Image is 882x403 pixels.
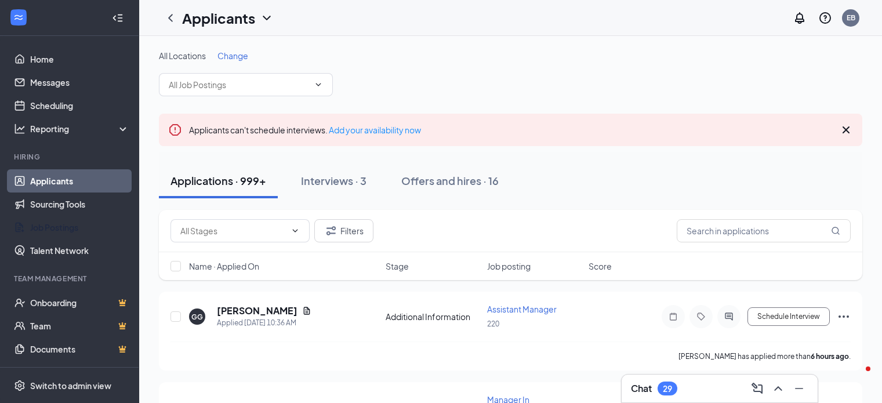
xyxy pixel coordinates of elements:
[169,78,309,91] input: All Job Postings
[748,379,767,398] button: ComposeMessage
[30,361,129,384] a: SurveysCrown
[30,94,129,117] a: Scheduling
[14,274,127,284] div: Team Management
[291,226,300,235] svg: ChevronDown
[30,239,129,262] a: Talent Network
[750,382,764,395] svg: ComposeMessage
[747,307,830,326] button: Schedule Interview
[694,312,708,321] svg: Tag
[302,306,311,315] svg: Document
[164,11,177,25] svg: ChevronLeft
[14,152,127,162] div: Hiring
[386,260,409,272] span: Stage
[487,320,499,328] span: 220
[159,50,206,61] span: All Locations
[30,380,111,391] div: Switch to admin view
[30,337,129,361] a: DocumentsCrown
[30,314,129,337] a: TeamCrown
[30,48,129,71] a: Home
[769,379,787,398] button: ChevronUp
[487,260,531,272] span: Job posting
[487,304,557,314] span: Assistant Manager
[631,382,652,395] h3: Chat
[843,364,870,391] iframe: Intercom live chat
[182,8,255,28] h1: Applicants
[13,12,24,23] svg: WorkstreamLogo
[170,173,266,188] div: Applications · 999+
[217,317,311,329] div: Applied [DATE] 10:36 AM
[112,12,124,24] svg: Collapse
[314,219,373,242] button: Filter Filters
[217,50,248,61] span: Change
[401,173,499,188] div: Offers and hires · 16
[14,123,26,135] svg: Analysis
[30,169,129,193] a: Applicants
[30,216,129,239] a: Job Postings
[30,291,129,314] a: OnboardingCrown
[666,312,680,321] svg: Note
[722,312,736,321] svg: ActiveChat
[771,382,785,395] svg: ChevronUp
[191,312,203,322] div: GG
[301,173,366,188] div: Interviews · 3
[189,125,421,135] span: Applicants can't schedule interviews.
[792,382,806,395] svg: Minimize
[678,351,851,361] p: [PERSON_NAME] has applied more than .
[14,380,26,391] svg: Settings
[168,123,182,137] svg: Error
[837,310,851,324] svg: Ellipses
[839,123,853,137] svg: Cross
[314,80,323,89] svg: ChevronDown
[260,11,274,25] svg: ChevronDown
[30,193,129,216] a: Sourcing Tools
[589,260,612,272] span: Score
[386,311,480,322] div: Additional Information
[847,13,855,23] div: EB
[818,11,832,25] svg: QuestionInfo
[189,260,259,272] span: Name · Applied On
[663,384,672,394] div: 29
[793,11,807,25] svg: Notifications
[329,125,421,135] a: Add your availability now
[30,123,130,135] div: Reporting
[811,352,849,361] b: 6 hours ago
[790,379,808,398] button: Minimize
[677,219,851,242] input: Search in applications
[180,224,286,237] input: All Stages
[217,304,297,317] h5: [PERSON_NAME]
[831,226,840,235] svg: MagnifyingGlass
[324,224,338,238] svg: Filter
[30,71,129,94] a: Messages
